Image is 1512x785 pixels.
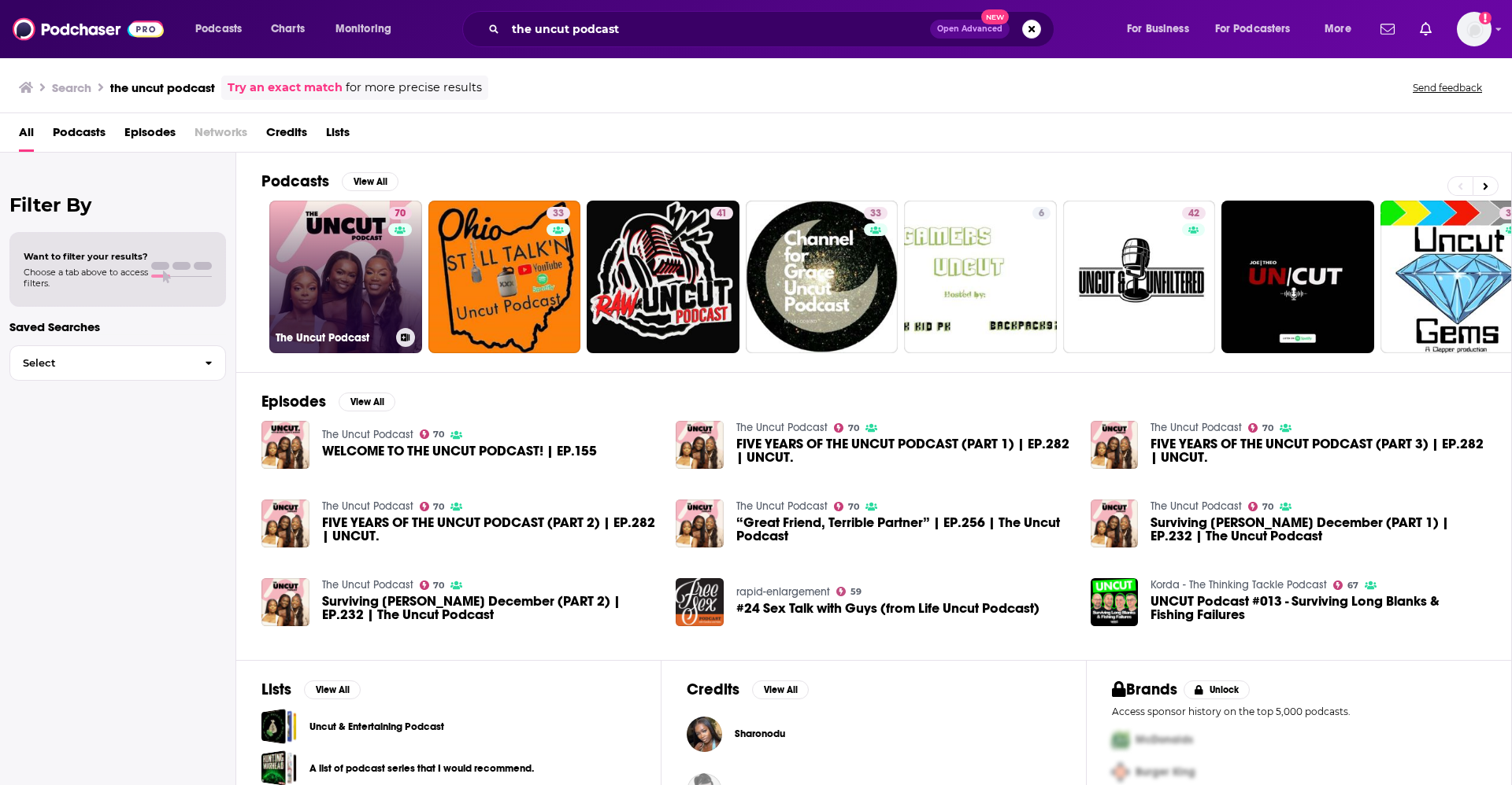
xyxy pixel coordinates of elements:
[266,120,307,152] a: Credits
[836,587,862,596] a: 59
[1151,499,1242,513] a: The Uncut Podcast
[124,120,176,152] span: Episodes
[261,680,361,699] a: ListsView All
[1374,16,1401,42] a: Show notifications dropdown
[261,499,309,547] img: FIVE YEARS OF THE UNCUT PODCAST (PART 2) | EP.282 | UNCUT.
[395,206,406,222] span: 70
[261,171,329,191] h2: Podcasts
[261,578,309,626] img: Surviving Detty December (PART 2) | EP.232 | The Uncut Podcast
[477,11,1069,47] div: Search podcasts, credits, & more...
[24,251,148,262] span: Want to filter your results?
[326,120,350,152] a: Lists
[322,595,658,621] a: Surviving Detty December (PART 2) | EP.232 | The Uncut Podcast
[981,9,1010,24] span: New
[848,425,859,432] span: 70
[1347,582,1358,589] span: 67
[676,499,724,547] img: “Great Friend, Terrible Partner” | EP.256 | The Uncut Podcast
[687,680,809,699] a: CreditsView All
[1262,503,1273,510] span: 70
[553,206,564,222] span: 33
[9,319,226,334] p: Saved Searches
[834,502,859,511] a: 70
[1457,12,1492,46] span: Logged in as evankrask
[1091,421,1139,469] img: FIVE YEARS OF THE UNCUT PODCAST (PART 3) | EP.282 | UNCUT.
[1116,17,1209,42] button: open menu
[1457,12,1492,46] img: User Profile
[1151,595,1486,621] span: UNCUT Podcast #013 - Surviving Long Blanks & Fishing Failures
[184,17,262,42] button: open menu
[433,582,444,589] span: 70
[261,392,326,411] h2: Episodes
[717,206,727,222] span: 41
[228,79,343,97] a: Try an exact match
[676,578,724,626] img: #24 Sex Talk with Guys (from Life Uncut Podcast)
[506,17,930,42] input: Search podcasts, credits, & more...
[1039,206,1044,222] span: 6
[850,588,862,595] span: 59
[1091,578,1139,626] img: UNCUT Podcast #013 - Surviving Long Blanks & Fishing Failures
[1151,516,1486,543] a: Surviving Detty December (PART 1) | EP.232 | The Uncut Podcast
[433,503,444,510] span: 70
[261,709,297,744] a: Uncut & Entertaining Podcast
[428,201,581,353] a: 33
[1205,17,1314,42] button: open menu
[19,120,34,152] a: All
[1215,18,1291,40] span: For Podcasters
[339,392,395,411] button: View All
[322,444,597,458] span: WELCOME TO THE UNCUT PODCAST! | EP.155
[1106,724,1136,756] img: First Pro Logo
[388,207,412,219] a: 70
[1112,680,1177,699] h2: Brands
[752,680,809,699] button: View All
[261,171,398,191] a: PodcastsView All
[687,717,722,752] img: Sharonodu
[735,728,785,740] span: Sharonodu
[1248,502,1273,511] a: 70
[1136,733,1193,746] span: McDonalds
[547,207,570,219] a: 33
[746,201,899,353] a: 33
[269,201,422,353] a: 70The Uncut Podcast
[1032,207,1051,219] a: 6
[1188,206,1199,222] span: 42
[420,429,445,439] a: 70
[1184,680,1251,699] button: Unlock
[1136,765,1195,779] span: Burger King
[1151,578,1327,592] a: Korda - The Thinking Tackle Podcast
[1151,516,1486,543] span: Surviving [PERSON_NAME] December (PART 1) | EP.232 | The Uncut Podcast
[736,499,828,513] a: The Uncut Podcast
[1091,499,1139,547] img: Surviving Detty December (PART 1) | EP.232 | The Uncut Podcast
[870,206,881,222] span: 33
[864,207,888,219] a: 33
[1127,18,1189,40] span: For Business
[1151,437,1486,464] a: FIVE YEARS OF THE UNCUT PODCAST (PART 3) | EP.282 | UNCUT.
[322,595,658,621] span: Surviving [PERSON_NAME] December (PART 2) | EP.232 | The Uncut Podcast
[1325,18,1351,40] span: More
[736,602,1039,615] a: #24 Sex Talk with Guys (from Life Uncut Podcast)
[322,428,413,441] a: The Uncut Podcast
[587,201,739,353] a: 41
[433,431,444,438] span: 70
[930,20,1010,39] button: Open AdvancedNew
[1262,425,1273,432] span: 70
[676,421,724,469] img: FIVE YEARS OF THE UNCUT PODCAST (PART 1) | EP.282 | UNCUT.
[261,421,309,469] a: WELCOME TO THE UNCUT PODCAST! | EP.155
[1182,207,1206,219] a: 42
[261,392,395,411] a: EpisodesView All
[53,120,106,152] a: Podcasts
[342,172,398,191] button: View All
[937,25,1002,33] span: Open Advanced
[52,80,91,95] h3: Search
[1112,706,1486,717] p: Access sponsor history on the top 5,000 podcasts.
[1457,12,1492,46] button: Show profile menu
[110,80,215,95] h3: the uncut podcast
[420,580,445,590] a: 70
[322,499,413,513] a: The Uncut Podcast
